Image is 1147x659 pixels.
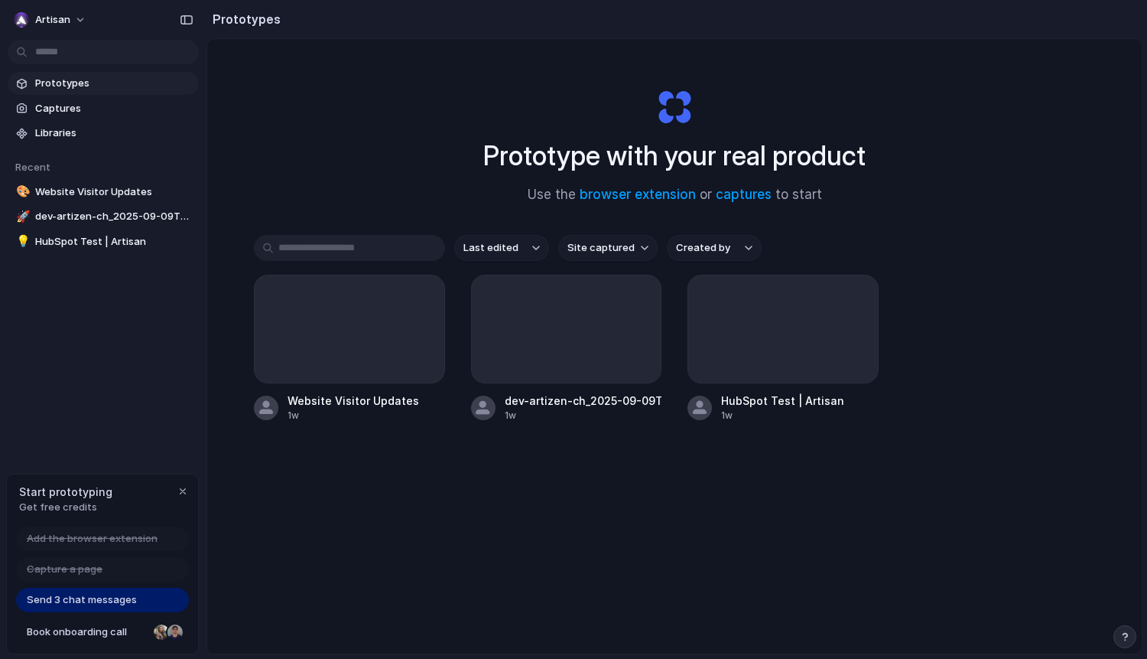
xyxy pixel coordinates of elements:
div: 1w [505,409,662,422]
span: Website Visitor Updates [35,184,193,200]
span: Site captured [567,240,635,256]
a: 💡HubSpot Test | Artisan [8,230,199,253]
span: Artisan [35,12,70,28]
a: Captures [8,97,199,120]
button: 💡 [14,234,29,250]
span: Prototypes [35,76,193,91]
a: Website Visitor Updates1w [254,275,445,422]
a: Book onboarding call [16,620,189,644]
span: Last edited [463,240,518,256]
div: 1w [288,409,419,422]
span: Send 3 chat messages [27,592,137,608]
span: HubSpot Test | Artisan [35,234,193,250]
div: 🎨 [16,183,27,201]
h1: Prototype with your real product [483,135,866,176]
span: Use the or to start [528,185,822,205]
a: captures [716,187,772,202]
a: Prototypes [8,72,199,95]
span: Captures [35,101,193,116]
h2: Prototypes [206,10,281,28]
span: Book onboarding call [27,625,148,640]
a: HubSpot Test | Artisan1w [687,275,879,422]
div: HubSpot Test | Artisan [721,393,844,409]
div: 🚀 [16,208,27,226]
a: Libraries [8,122,199,145]
button: 🎨 [14,184,29,200]
a: browser extension [580,187,696,202]
a: 🎨Website Visitor Updates [8,181,199,204]
button: Last edited [454,235,549,261]
div: 1w [721,409,844,422]
button: Site captured [558,235,658,261]
span: Recent [15,161,50,173]
span: Get free credits [19,500,112,515]
a: dev-artizen-ch_2025-09-09T22-261w [471,275,662,422]
span: Created by [676,240,730,256]
div: 💡 [16,233,27,250]
span: Capture a page [27,562,102,577]
span: Start prototyping [19,484,112,500]
div: dev-artizen-ch_2025-09-09T22-26 [505,393,662,409]
div: Nicole Kubica [152,623,171,641]
button: 🚀 [14,209,29,224]
span: Libraries [35,126,193,141]
div: Christian Iacullo [166,623,184,641]
button: Artisan [8,8,94,32]
button: Created by [667,235,762,261]
span: dev-artizen-ch_2025-09-09T22-26 [35,209,193,224]
div: Website Visitor Updates [288,393,419,409]
span: Add the browser extension [27,531,158,546]
a: 🚀dev-artizen-ch_2025-09-09T22-26 [8,205,199,228]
